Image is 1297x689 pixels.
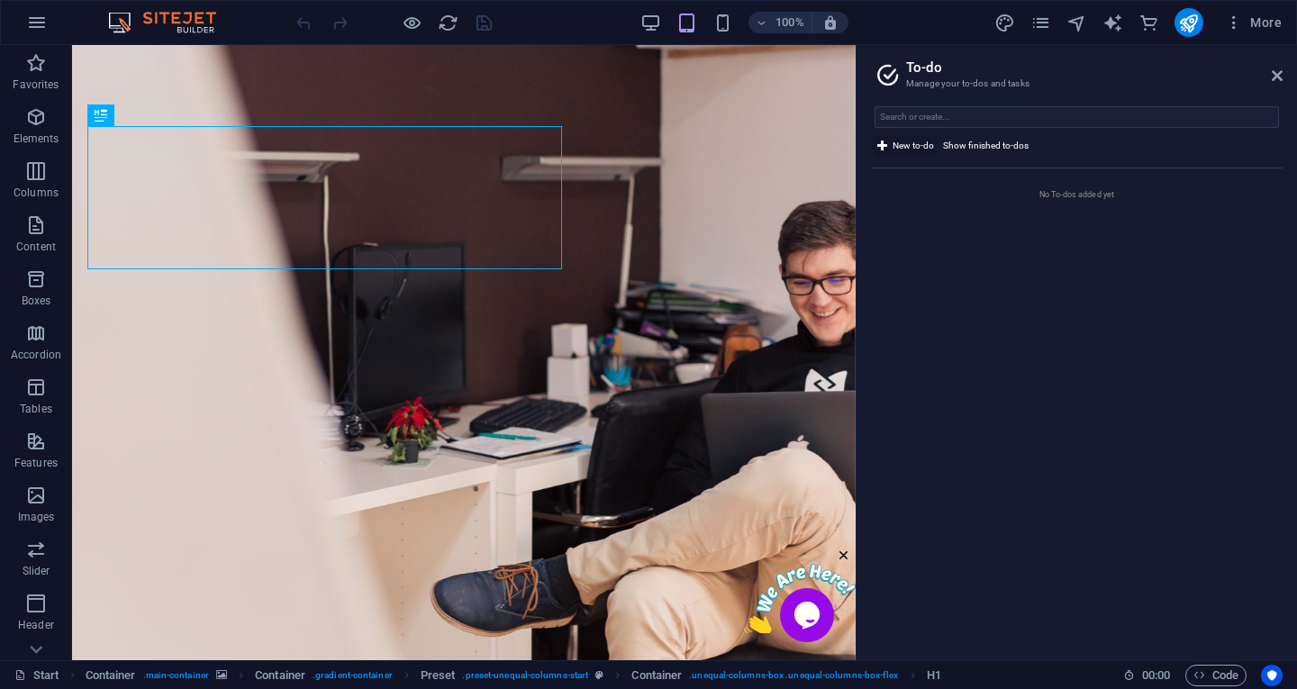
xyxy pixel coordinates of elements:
h6: 100% [775,12,804,33]
span: More [1225,14,1282,32]
nav: breadcrumb [86,665,941,686]
p: Favorites [13,77,59,92]
span: Code [1193,665,1238,686]
button: Click here to leave preview mode and continue editing [401,12,422,33]
i: On resize automatically adjust zoom level to fit chosen device. [822,14,839,31]
button: More [1218,8,1289,37]
span: . gradient-container [313,665,393,686]
a: Click to cancel selection. Double-click to open Pages [14,665,59,686]
span: Click to select. Double-click to edit [255,665,305,686]
p: Slider [23,564,50,578]
p: Content [16,240,56,254]
button: Code [1185,665,1247,686]
button: Show finished to-dos [940,135,1031,157]
p: Header [18,618,54,632]
span: : [1155,668,1157,682]
p: Tables [20,402,52,416]
i: Pages (Ctrl+Alt+S) [1030,13,1051,33]
button: commerce [1138,12,1160,33]
iframe: chat widget [672,503,784,588]
p: Boxes [22,294,51,308]
i: Commerce [1138,13,1159,33]
button: reload [437,12,458,33]
span: . preset-unequal-columns-start [462,665,588,686]
img: Editor Logo [104,12,239,33]
span: Click to select. Double-click to edit [927,665,941,686]
i: This element is a customizable preset [595,670,603,680]
p: Elements [14,131,59,146]
p: Columns [14,186,59,200]
h3: Manage your to-dos and tasks [906,76,1247,92]
button: navigator [1066,12,1088,33]
button: publish [1175,8,1203,37]
i: Publish [1178,13,1199,33]
span: 00 00 [1142,665,1170,686]
i: AI Writer [1102,13,1123,33]
i: Navigator [1066,13,1087,33]
button: text_generator [1102,12,1124,33]
button: pages [1030,12,1052,33]
span: Click to select. Double-click to edit [631,665,682,686]
i: This element contains a background [216,670,227,680]
span: New to-do [893,135,934,157]
span: . unequal-columns-box .unequal-columns-box-flex [689,665,898,686]
span: Click to select. Double-click to edit [86,665,136,686]
h6: Session time [1123,665,1171,686]
i: Design (Ctrl+Alt+Y) [994,13,1015,33]
p: Accordion [11,348,61,362]
p: Features [14,456,58,470]
input: Search or create... [875,106,1279,128]
span: Show finished to-dos [943,135,1029,157]
h2: To-do [906,59,1283,76]
button: 100% [748,12,812,33]
button: design [994,12,1016,33]
span: Click to select. Double-click to edit [421,665,456,686]
button: Usercentrics [1261,665,1283,686]
span: . main-container [143,665,209,686]
p: Images [18,510,55,524]
button: New to-do [875,135,937,157]
i: Reload page [438,13,458,33]
li: No To-dos added yet [871,168,1283,221]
